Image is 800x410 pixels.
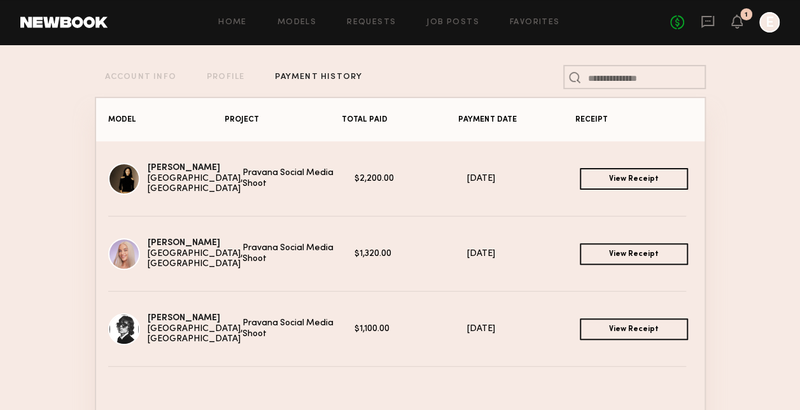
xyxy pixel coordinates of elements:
div: Pravana Social Media Shoot [242,243,355,265]
div: $1,320.00 [354,249,467,260]
a: View Receipt [580,318,688,340]
div: MODEL [108,116,225,124]
div: [GEOGRAPHIC_DATA], [GEOGRAPHIC_DATA] [148,324,242,346]
a: Home [218,18,247,27]
div: ACCOUNT INFO [105,73,176,81]
div: $1,100.00 [354,324,467,335]
img: Zack B. [108,313,140,345]
div: [GEOGRAPHIC_DATA], [GEOGRAPHIC_DATA] [148,249,242,271]
div: 1 [745,11,748,18]
a: [PERSON_NAME] [148,239,220,247]
a: [PERSON_NAME] [148,314,220,322]
a: View Receipt [580,243,688,265]
div: PROJECT [225,116,342,124]
div: Pravana Social Media Shoot [242,318,355,340]
div: PROFILE [207,73,244,81]
div: [GEOGRAPHIC_DATA], [GEOGRAPHIC_DATA] [148,174,242,195]
div: PAYMENT DATE [458,116,575,124]
a: Requests [347,18,396,27]
a: Models [277,18,316,27]
img: Ashlie D. [108,163,140,195]
div: $2,200.00 [354,174,467,185]
img: Sofia M. [108,238,140,270]
div: TOTAL PAID [342,116,459,124]
div: [DATE] [467,324,580,335]
div: RECEIPT [575,116,692,124]
a: Job Posts [426,18,479,27]
a: [PERSON_NAME] [148,164,220,172]
div: Pravana Social Media Shoot [242,168,355,190]
a: E [759,12,780,32]
a: Favorites [510,18,560,27]
div: PAYMENT HISTORY [275,73,362,81]
div: [DATE] [467,174,580,185]
div: [DATE] [467,249,580,260]
a: View Receipt [580,168,688,190]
